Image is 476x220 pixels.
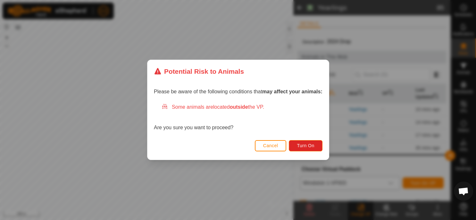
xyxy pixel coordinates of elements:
div: Are you sure you want to proceed? [154,104,322,132]
button: Turn On [289,140,322,151]
span: Turn On [297,143,314,148]
button: Cancel [255,140,286,151]
div: Potential Risk to Animals [154,66,244,76]
span: Please be aware of the following conditions that [154,89,322,95]
a: Open chat [454,182,473,201]
strong: outside [230,105,248,110]
div: Some animals are [162,104,322,111]
strong: may affect your animals: [262,89,322,95]
span: located the VP. [213,105,264,110]
span: Cancel [263,143,278,148]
